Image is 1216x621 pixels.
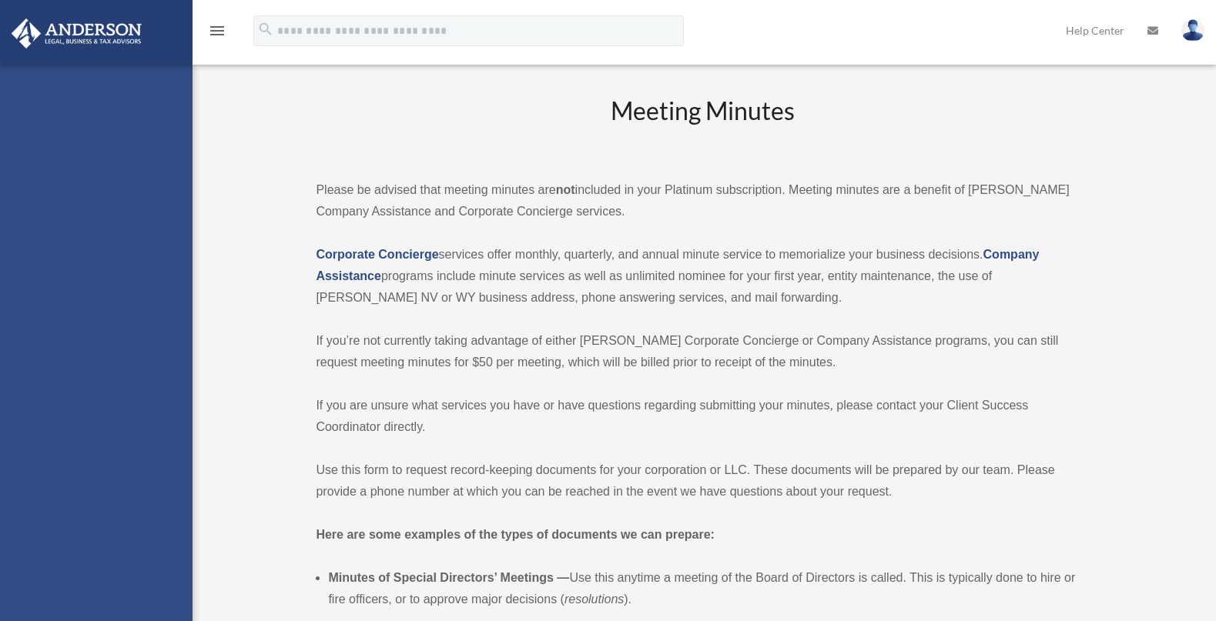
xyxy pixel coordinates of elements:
a: menu [208,27,226,40]
img: User Pic [1181,19,1204,42]
p: Please be advised that meeting minutes are included in your Platinum subscription. Meeting minute... [316,179,1088,222]
strong: not [556,183,575,196]
a: Corporate Concierge [316,248,438,261]
p: If you are unsure what services you have or have questions regarding submitting your minutes, ple... [316,395,1088,438]
p: services offer monthly, quarterly, and annual minute service to memorialize your business decisio... [316,244,1088,309]
a: Company Assistance [316,248,1039,282]
i: menu [208,22,226,40]
img: Anderson Advisors Platinum Portal [7,18,146,48]
em: resolutions [564,593,624,606]
p: If you’re not currently taking advantage of either [PERSON_NAME] Corporate Concierge or Company A... [316,330,1088,373]
li: Use this anytime a meeting of the Board of Directors is called. This is typically done to hire or... [328,567,1088,610]
p: Use this form to request record-keeping documents for your corporation or LLC. These documents wi... [316,459,1088,502]
strong: Here are some examples of the types of documents we can prepare: [316,528,715,541]
i: search [257,21,274,38]
h2: Meeting Minutes [316,94,1088,158]
b: Minutes of Special Directors’ Meetings — [328,571,569,584]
